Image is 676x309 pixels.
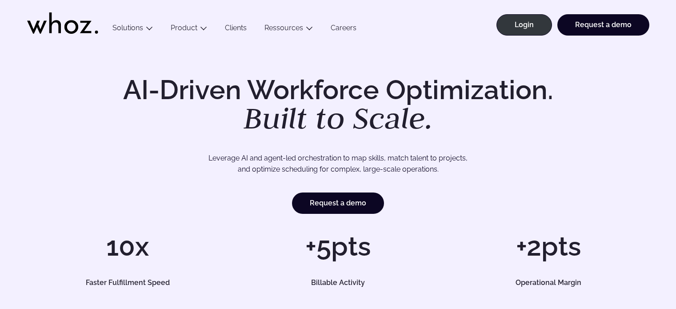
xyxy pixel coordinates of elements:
a: Ressources [264,24,303,32]
a: Request a demo [557,14,649,36]
h1: +5pts [237,233,439,260]
button: Product [162,24,216,36]
h5: Billable Activity [248,279,429,286]
h1: +2pts [448,233,649,260]
button: Ressources [256,24,322,36]
h1: AI-Driven Workforce Optimization. [111,76,566,133]
a: Careers [322,24,365,36]
em: Built to Scale. [244,98,433,137]
h1: 10x [27,233,228,260]
a: Product [171,24,197,32]
h5: Operational Margin [458,279,639,286]
button: Solutions [104,24,162,36]
a: Request a demo [292,193,384,214]
h5: Faster Fulfillment Speed [37,279,218,286]
a: Clients [216,24,256,36]
p: Leverage AI and agent-led orchestration to map skills, match talent to projects, and optimize sch... [58,152,618,175]
a: Login [496,14,552,36]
